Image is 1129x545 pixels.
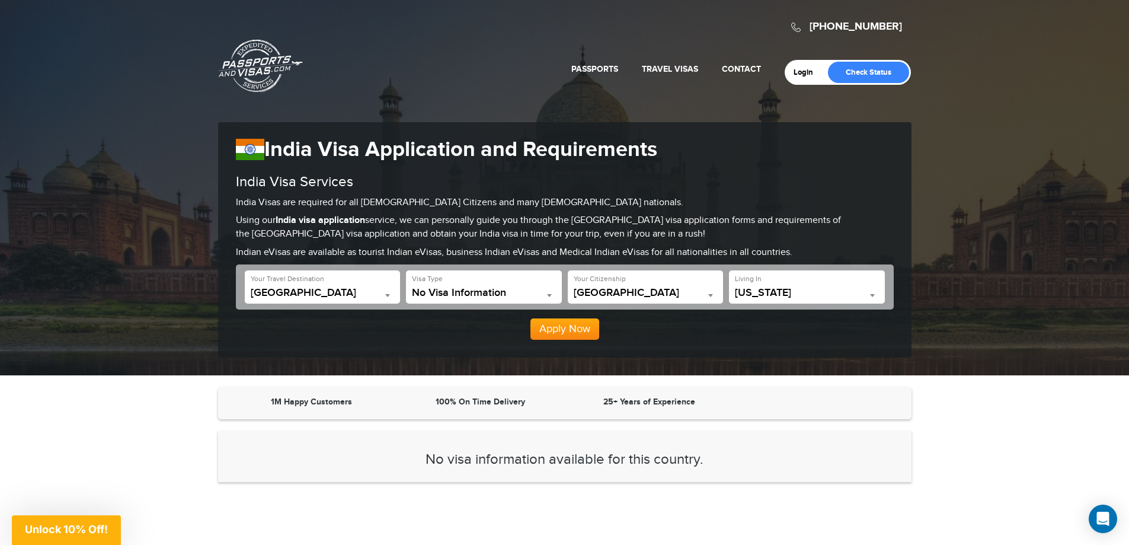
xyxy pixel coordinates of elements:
[574,287,718,299] span: France
[251,287,395,299] span: India
[276,215,365,226] strong: India visa application
[436,397,525,407] strong: 100% On Time Delivery
[828,62,909,83] a: Check Status
[236,196,894,210] p: India Visas are required for all [DEMOGRAPHIC_DATA] Citizens and many [DEMOGRAPHIC_DATA] nationals.
[251,287,395,304] span: India
[574,274,626,284] label: Your Citizenship
[236,214,894,241] p: Using our service, we can personally guide you through the [GEOGRAPHIC_DATA] visa application for...
[735,274,762,284] label: Living In
[737,396,900,410] iframe: Customer reviews powered by Trustpilot
[12,515,121,545] div: Unlock 10% Off!
[236,137,894,162] h1: India Visa Application and Requirements
[530,318,599,340] button: Apply Now
[412,287,556,304] span: No Visa Information
[25,523,108,536] span: Unlock 10% Off!
[794,68,821,77] a: Login
[735,287,879,304] span: South Carolina
[251,274,324,284] label: Your Travel Destination
[271,397,352,407] strong: 1M Happy Customers
[810,20,902,33] a: [PHONE_NUMBER]
[603,397,695,407] strong: 25+ Years of Experience
[412,287,556,299] span: No Visa Information
[571,64,618,74] a: Passports
[1089,505,1117,533] div: Open Intercom Messenger
[735,287,879,299] span: South Carolina
[236,452,894,467] h3: No visa information available for this country.
[236,174,894,190] h3: India Visa Services
[236,246,894,260] p: Indian eVisas are available as tourist Indian eVisas, business Indian eVisas and Medical Indian e...
[219,39,303,93] a: Passports & [DOMAIN_NAME]
[722,64,761,74] a: Contact
[574,287,718,304] span: France
[642,64,698,74] a: Travel Visas
[412,274,443,284] label: Visa Type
